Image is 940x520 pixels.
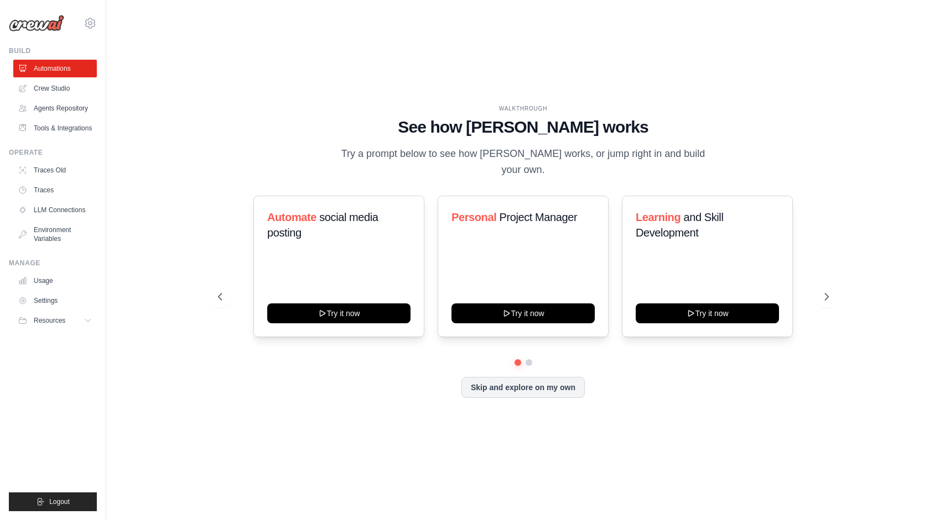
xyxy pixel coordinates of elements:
img: Logo [9,15,64,31]
div: Operate [9,148,97,157]
p: Try a prompt below to see how [PERSON_NAME] works, or jump right in and build your own. [337,146,709,178]
h1: See how [PERSON_NAME] works [218,117,829,137]
a: Crew Studio [13,80,97,97]
a: Tools & Integrations [13,119,97,137]
a: Traces [13,181,97,199]
a: Traces Old [13,161,97,179]
span: social media posting [267,211,378,239]
span: Automate [267,211,316,223]
a: Environment Variables [13,221,97,248]
button: Try it now [267,303,411,323]
span: Learning [636,211,681,223]
a: LLM Connections [13,201,97,219]
div: Build [9,46,97,55]
div: WALKTHROUGH [218,104,829,113]
a: Agents Repository [13,99,97,117]
button: Skip and explore on my own [461,377,585,398]
button: Try it now [636,303,779,323]
a: Automations [13,60,97,77]
span: Project Manager [499,211,577,223]
span: Logout [49,497,70,506]
div: Manage [9,259,97,267]
button: Resources [13,312,97,329]
a: Settings [13,292,97,309]
button: Try it now [451,303,595,323]
button: Logout [9,492,97,511]
a: Usage [13,272,97,290]
span: Resources [34,316,65,325]
span: Personal [451,211,496,223]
